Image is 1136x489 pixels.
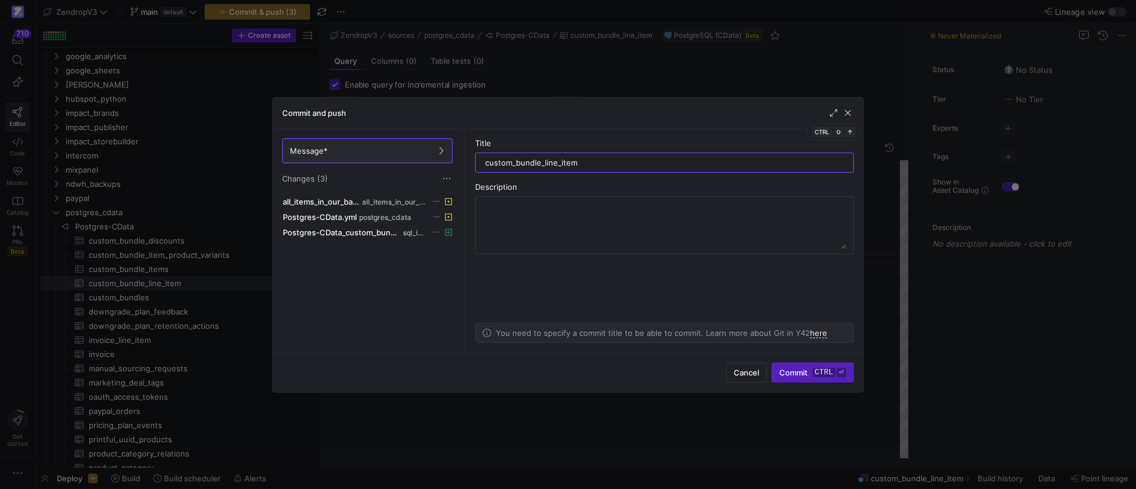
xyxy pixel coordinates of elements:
[290,146,328,156] span: Message*
[283,212,357,222] span: Postgres-CData.yml
[282,138,453,163] button: Message*
[280,225,455,240] button: Postgres-CData_custom_bundle_line_item.sqlsql_ingest
[283,197,360,206] span: all_items_in_our_backend.sql
[810,328,827,338] a: here
[772,362,854,383] button: Commitctrl⏎
[496,328,827,338] p: You need to specify a commit title to be able to commit. Learn more about Git in Y42
[359,213,411,222] span: postgres_cdata
[282,108,346,118] h3: Commit and push
[403,229,426,237] span: sql_ingest
[837,368,846,377] kbd: ⏎
[283,228,401,237] span: Postgres-CData_custom_bundle_line_item.sql
[812,368,835,377] kbd: ctrl
[280,209,455,225] button: Postgres-CData.ymlpostgres_cdata
[280,194,455,209] button: all_items_in_our_backend.sqlall_items_in_our_backend
[475,182,854,192] div: Description
[779,368,846,377] span: Commit
[726,362,767,383] button: Cancel
[475,138,491,148] span: Title
[362,198,426,206] span: all_items_in_our_backend
[734,368,759,377] span: Cancel
[282,174,328,183] span: Changes (3)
